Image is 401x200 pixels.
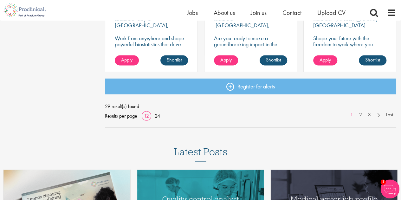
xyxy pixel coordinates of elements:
[313,35,386,59] p: Shape your future with the freedom to work where you thrive! Join our client in a hybrid role tha...
[260,55,287,65] a: Shortlist
[320,56,331,63] span: Apply
[251,9,267,17] a: Join us
[115,16,169,35] p: City of [GEOGRAPHIC_DATA], [GEOGRAPHIC_DATA]
[214,9,235,17] a: About us
[152,112,162,119] a: 24
[187,9,198,17] a: Jobs
[105,78,396,94] a: Register for alerts
[105,111,137,120] span: Results per page
[214,55,238,65] a: Apply
[121,56,133,63] span: Apply
[380,179,399,198] img: Chatbot
[214,22,269,35] p: [GEOGRAPHIC_DATA], [GEOGRAPHIC_DATA]
[214,35,287,71] p: Are you ready to make a groundbreaking impact in the world of biotechnology? Join a growing compa...
[115,55,139,65] a: Apply
[174,146,227,161] h3: Latest Posts
[317,9,346,17] a: Upload CV
[282,9,301,17] a: Contact
[105,101,396,111] span: 29 result(s) found
[380,179,386,185] span: 1
[115,35,188,65] p: Work from anywhere and shape powerful biostatistics that drive results! Enjoy the freedom of remo...
[359,55,386,65] a: Shortlist
[383,111,396,118] a: Last
[313,16,377,41] p: [PERSON_NAME][GEOGRAPHIC_DATA][PERSON_NAME], [GEOGRAPHIC_DATA]
[313,55,337,65] a: Apply
[220,56,232,63] span: Apply
[347,111,356,118] a: 1
[142,112,151,119] a: 12
[356,111,365,118] a: 2
[365,111,374,118] a: 3
[160,55,188,65] a: Shortlist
